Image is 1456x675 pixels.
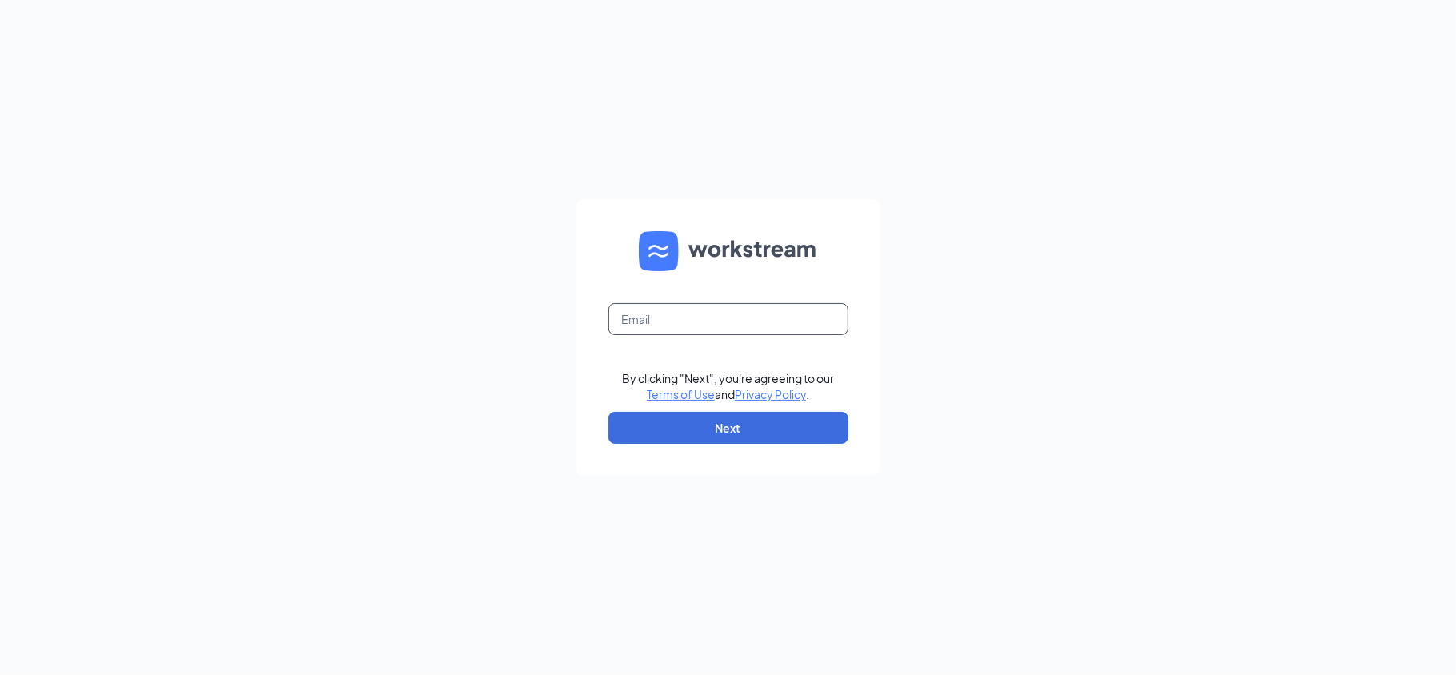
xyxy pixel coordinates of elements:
[735,387,806,401] a: Privacy Policy
[608,412,848,444] button: Next
[647,387,715,401] a: Terms of Use
[639,231,818,271] img: WS logo and Workstream text
[622,370,834,402] div: By clicking "Next", you're agreeing to our and .
[608,303,848,335] input: Email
